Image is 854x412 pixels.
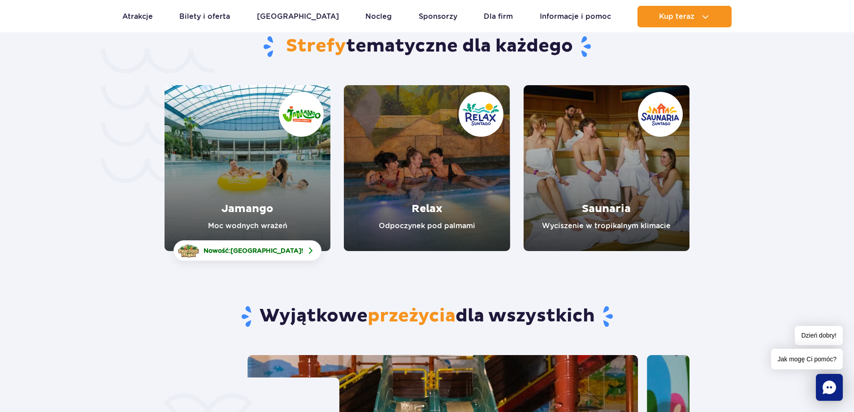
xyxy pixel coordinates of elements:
[816,374,843,401] div: Chat
[165,85,330,251] a: Jamango
[659,13,694,21] span: Kup teraz
[257,6,339,27] a: [GEOGRAPHIC_DATA]
[795,326,843,345] span: Dzień dobry!
[204,246,303,255] span: Nowość: !
[286,35,346,57] span: Strefy
[368,305,455,327] span: przeżycia
[179,6,230,27] a: Bilety i oferta
[540,6,611,27] a: Informacje i pomoc
[365,6,392,27] a: Nocleg
[173,240,321,261] a: Nowość:[GEOGRAPHIC_DATA]!
[524,85,689,251] a: Saunaria
[484,6,513,27] a: Dla firm
[165,305,689,328] h3: Wyjątkowe dla wszystkich
[637,6,732,27] button: Kup teraz
[165,35,689,58] h2: tematyczne dla każdego
[122,6,153,27] a: Atrakcje
[771,349,843,369] span: Jak mogę Ci pomóc?
[344,85,510,251] a: Relax
[419,6,457,27] a: Sponsorzy
[230,247,301,254] span: [GEOGRAPHIC_DATA]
